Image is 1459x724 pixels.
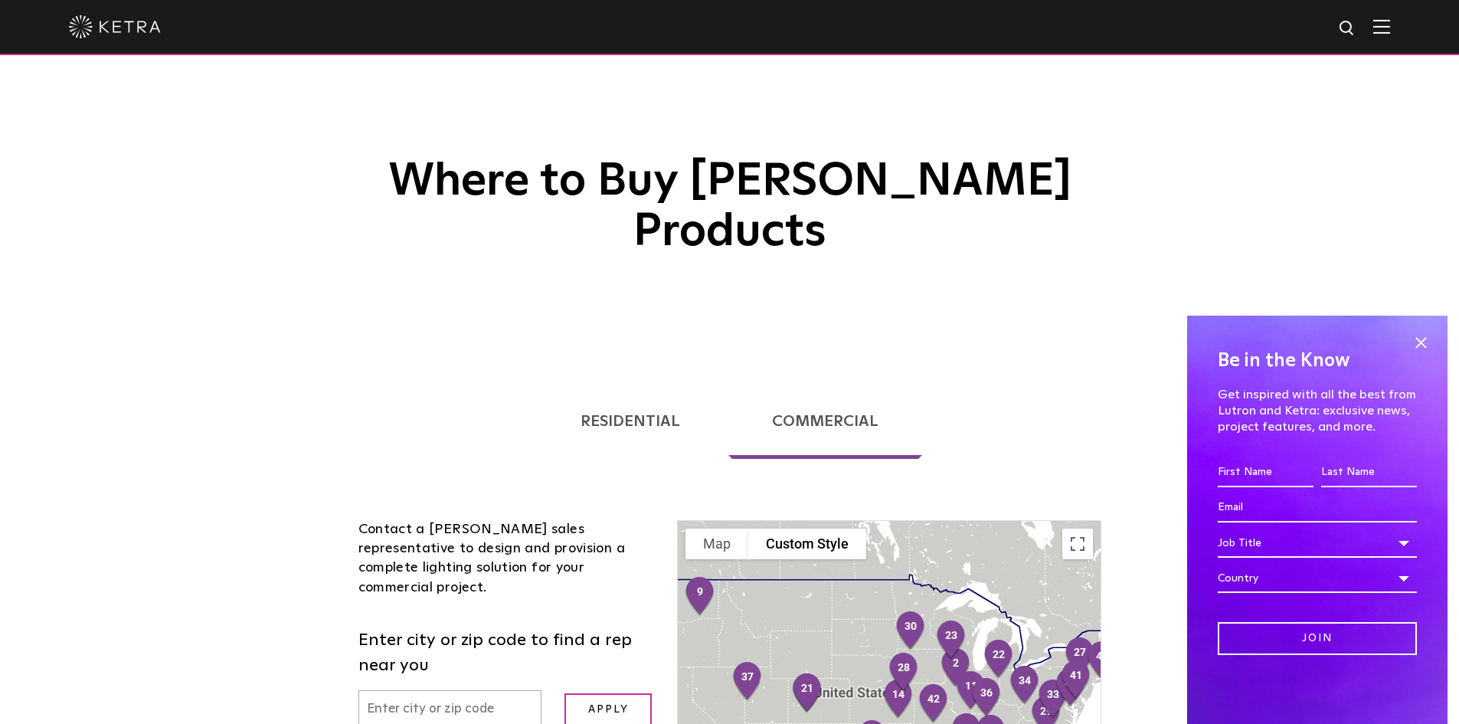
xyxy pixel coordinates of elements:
[678,570,722,624] div: 9
[1062,529,1093,559] button: Toggle fullscreen view
[347,41,1113,257] h1: Where to Buy [PERSON_NAME] Products
[1218,564,1417,593] div: Country
[1058,631,1102,684] div: 27
[1054,654,1098,707] div: 41
[888,604,933,658] div: 30
[1003,659,1047,713] div: 34
[1373,19,1390,34] img: Hamburger%20Nav.svg
[1218,493,1417,523] input: Email
[785,667,829,720] div: 21
[929,614,973,667] div: 23
[537,384,724,459] a: Residential
[358,628,655,679] label: Enter city or zip code to find a rep near you
[1048,661,1093,715] div: 40
[1218,387,1417,434] p: Get inspired with all the best from Lutron and Ketra: exclusive news, project features, and more.
[1338,19,1357,38] img: search icon
[882,646,926,699] div: 28
[1080,634,1124,688] div: 43
[1218,529,1417,558] div: Job Title
[748,529,866,559] button: Custom Style
[685,529,748,559] button: Show street map
[934,641,978,695] div: 2
[728,384,922,459] a: Commercial
[69,15,161,38] img: ketra-logo-2019-white
[725,655,770,709] div: 37
[1218,346,1417,375] h4: Be in the Know
[634,571,679,624] div: 24
[358,520,655,598] div: Contact a [PERSON_NAME] sales representative to design and provision a complete lighting solution...
[976,633,1021,686] div: 22
[1321,458,1417,487] input: Last Name
[1218,622,1417,655] input: Join
[1218,458,1313,487] input: First Name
